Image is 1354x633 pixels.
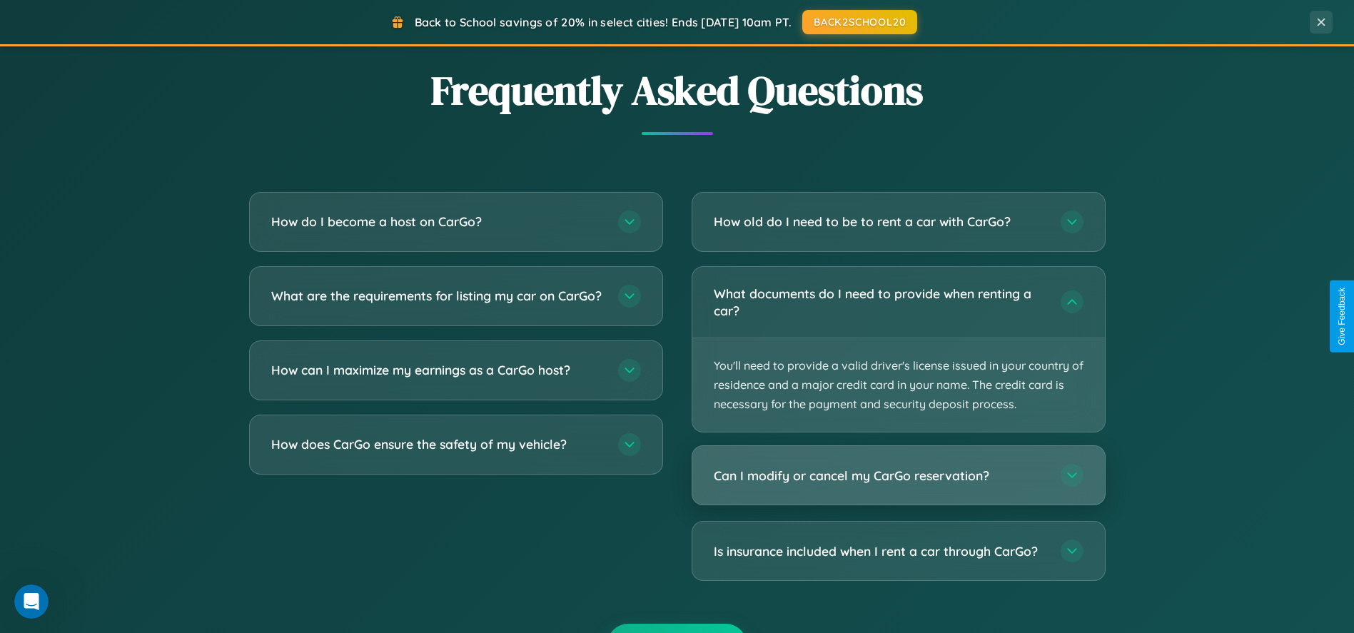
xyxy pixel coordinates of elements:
h3: How can I maximize my earnings as a CarGo host? [271,361,604,379]
p: You'll need to provide a valid driver's license issued in your country of residence and a major c... [692,338,1105,432]
h3: How old do I need to be to rent a car with CarGo? [714,213,1046,231]
h3: How does CarGo ensure the safety of my vehicle? [271,435,604,453]
h3: Is insurance included when I rent a car through CarGo? [714,542,1046,560]
iframe: Intercom live chat [14,584,49,619]
h2: Frequently Asked Questions [249,63,1106,118]
span: Back to School savings of 20% in select cities! Ends [DATE] 10am PT. [415,15,792,29]
h3: What are the requirements for listing my car on CarGo? [271,287,604,305]
h3: What documents do I need to provide when renting a car? [714,285,1046,320]
h3: Can I modify or cancel my CarGo reservation? [714,467,1046,485]
button: BACK2SCHOOL20 [802,10,917,34]
div: Give Feedback [1337,288,1347,345]
h3: How do I become a host on CarGo? [271,213,604,231]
